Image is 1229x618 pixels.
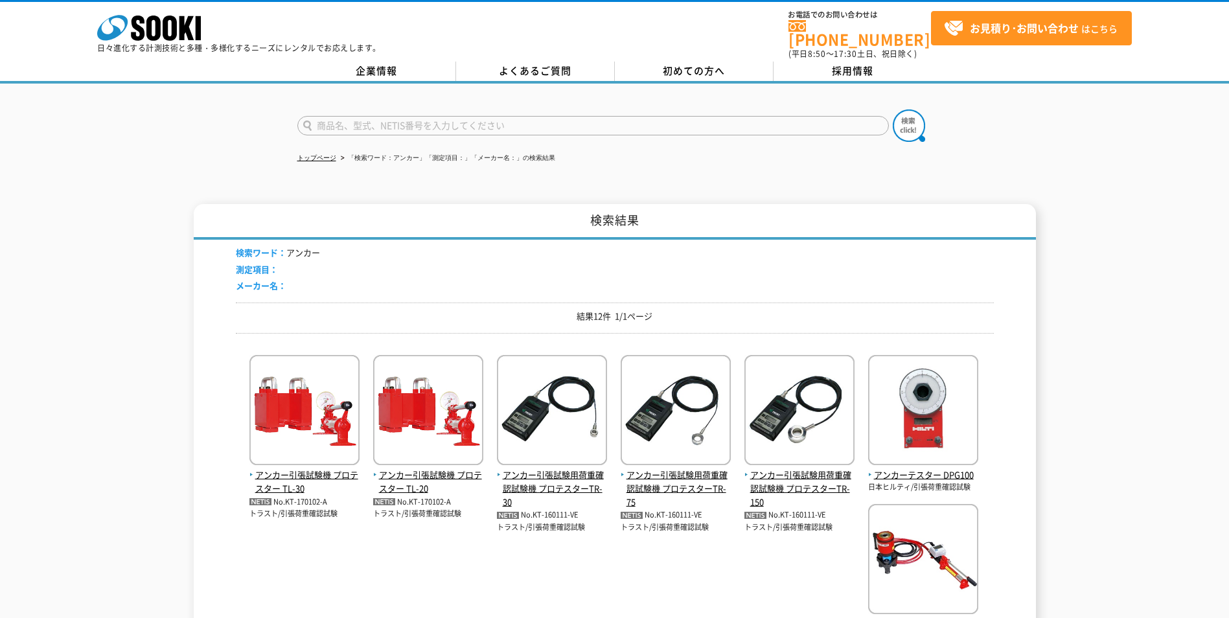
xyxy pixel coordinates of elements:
[744,522,855,533] p: トラスト/引張荷重確認試験
[615,62,774,81] a: 初めての方へ
[868,482,978,493] p: 日本ヒルティ/引張荷重確認試験
[621,468,731,509] span: アンカー引張試験用荷重確認試験機 プロテスターTR-75
[788,48,917,60] span: (平日 ～ 土日、祝日除く)
[236,310,994,323] p: 結果12件 1/1ページ
[621,455,731,509] a: アンカー引張試験用荷重確認試験機 プロテスターTR-75
[788,11,931,19] span: お電話でのお問い合わせは
[373,455,483,495] a: アンカー引張試験機 プロテスター TL-20
[944,19,1118,38] span: はこちら
[373,509,483,520] p: トラスト/引張荷重確認試験
[970,20,1079,36] strong: お見積り･お問い合わせ
[236,246,320,260] li: アンカー
[373,468,483,496] span: アンカー引張試験機 プロテスター TL-20
[808,48,826,60] span: 8:50
[249,455,360,495] a: アンカー引張試験機 プロテスター TL-30
[621,355,731,468] img: プロテスターTR-75
[774,62,932,81] a: 採用情報
[249,468,360,496] span: アンカー引張試験機 プロテスター TL-30
[373,355,483,468] img: TL-20
[744,468,855,509] span: アンカー引張試験用荷重確認試験機 プロテスターTR-150
[249,509,360,520] p: トラスト/引張荷重確認試験
[249,355,360,468] img: TL-30
[893,109,925,142] img: btn_search.png
[97,44,381,52] p: 日々進化する計測技術と多種・多様化するニーズにレンタルでお応えします。
[497,522,607,533] p: トラスト/引張荷重確認試験
[373,496,483,509] p: No.KT-170102-A
[497,455,607,509] a: アンカー引張試験用荷重確認試験機 プロテスターTR-30
[663,63,725,78] span: 初めての方へ
[868,355,978,468] img: DPG100
[297,116,889,135] input: 商品名、型式、NETIS番号を入力してください
[931,11,1132,45] a: お見積り･お問い合わせはこちら
[868,468,978,482] span: アンカーテスター DPG100
[497,468,607,509] span: アンカー引張試験用荷重確認試験機 プロテスターTR-30
[834,48,857,60] span: 17:30
[868,504,978,617] img: テクノテスターAT-30DⅡ
[249,496,360,509] p: No.KT-170102-A
[744,455,855,509] a: アンカー引張試験用荷重確認試験機 プロテスターTR-150
[497,355,607,468] img: プロテスターTR-30
[236,279,286,292] span: メーカー名：
[456,62,615,81] a: よくあるご質問
[236,246,286,258] span: 検索ワード：
[236,263,278,275] span: 測定項目：
[868,455,978,482] a: アンカーテスター DPG100
[788,20,931,47] a: [PHONE_NUMBER]
[297,154,336,161] a: トップページ
[621,509,731,522] p: No.KT-160111-VE
[338,152,555,165] li: 「検索ワード：アンカー」「測定項目：」「メーカー名：」の検索結果
[621,522,731,533] p: トラスト/引張荷重確認試験
[297,62,456,81] a: 企業情報
[744,509,855,522] p: No.KT-160111-VE
[194,204,1036,240] h1: 検索結果
[497,509,607,522] p: No.KT-160111-VE
[744,355,855,468] img: プロテスターTR-150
